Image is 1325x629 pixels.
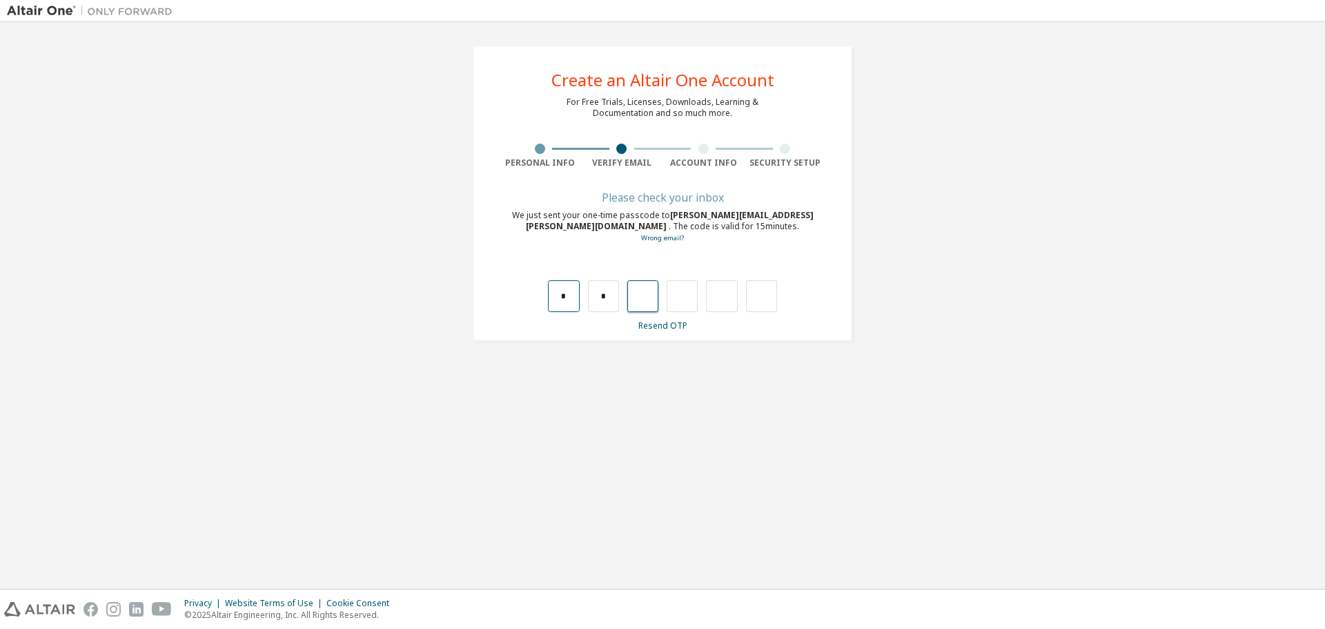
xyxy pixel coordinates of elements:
[499,210,826,244] div: We just sent your one-time passcode to . The code is valid for 15 minutes.
[551,72,774,88] div: Create an Altair One Account
[745,157,827,168] div: Security Setup
[581,157,663,168] div: Verify Email
[84,602,98,617] img: facebook.svg
[129,602,144,617] img: linkedin.svg
[152,602,172,617] img: youtube.svg
[106,602,121,617] img: instagram.svg
[184,598,225,609] div: Privacy
[567,97,758,119] div: For Free Trials, Licenses, Downloads, Learning & Documentation and so much more.
[638,320,687,331] a: Resend OTP
[326,598,397,609] div: Cookie Consent
[526,209,814,232] span: [PERSON_NAME][EMAIL_ADDRESS][PERSON_NAME][DOMAIN_NAME]
[225,598,326,609] div: Website Terms of Use
[7,4,179,18] img: Altair One
[499,193,826,202] div: Please check your inbox
[641,233,684,242] a: Go back to the registration form
[662,157,745,168] div: Account Info
[184,609,397,621] p: © 2025 Altair Engineering, Inc. All Rights Reserved.
[4,602,75,617] img: altair_logo.svg
[499,157,581,168] div: Personal Info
